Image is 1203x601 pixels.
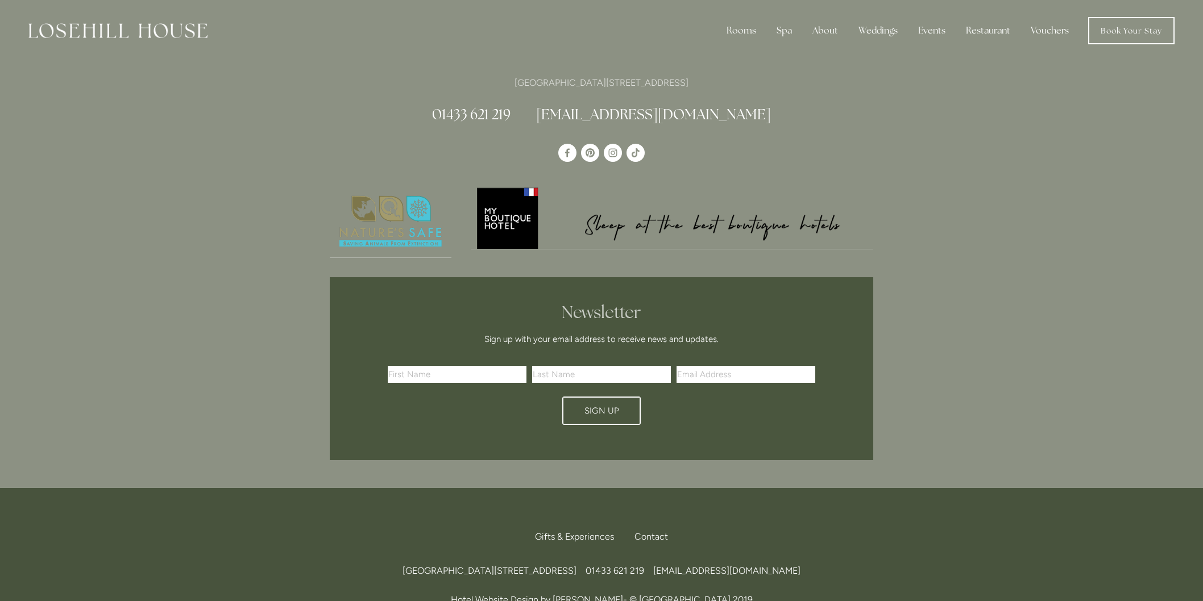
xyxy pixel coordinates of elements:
p: Sign up with your email address to receive news and updates. [392,332,811,346]
div: Spa [768,19,801,42]
a: Nature's Safe - Logo [330,186,451,258]
div: Contact [625,524,668,549]
a: My Boutique Hotel - Logo [471,186,874,249]
a: Book Your Stay [1088,17,1175,44]
div: Weddings [849,19,907,42]
div: Events [909,19,955,42]
img: My Boutique Hotel - Logo [471,186,874,249]
span: [GEOGRAPHIC_DATA][STREET_ADDRESS] [403,565,576,576]
a: Losehill House Hotel & Spa [558,144,576,162]
a: 01433 621 219 [432,105,511,123]
a: Instagram [604,144,622,162]
a: Pinterest [581,144,599,162]
div: Rooms [717,19,765,42]
input: Last Name [532,366,671,383]
a: TikTok [627,144,645,162]
p: [GEOGRAPHIC_DATA][STREET_ADDRESS] [330,75,873,90]
span: Gifts & Experiences [535,531,614,542]
input: Email Address [677,366,815,383]
div: Restaurant [957,19,1019,42]
a: [EMAIL_ADDRESS][DOMAIN_NAME] [653,565,800,576]
div: About [803,19,847,42]
h2: Newsletter [392,302,811,323]
img: Nature's Safe - Logo [330,186,451,257]
button: Sign Up [562,397,641,425]
span: 01433 621 219 [586,565,644,576]
span: Sign Up [584,406,619,416]
a: [EMAIL_ADDRESS][DOMAIN_NAME] [536,105,771,123]
input: First Name [388,366,526,383]
a: Gifts & Experiences [535,524,623,549]
img: Losehill House [28,23,208,38]
a: Vouchers [1022,19,1078,42]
